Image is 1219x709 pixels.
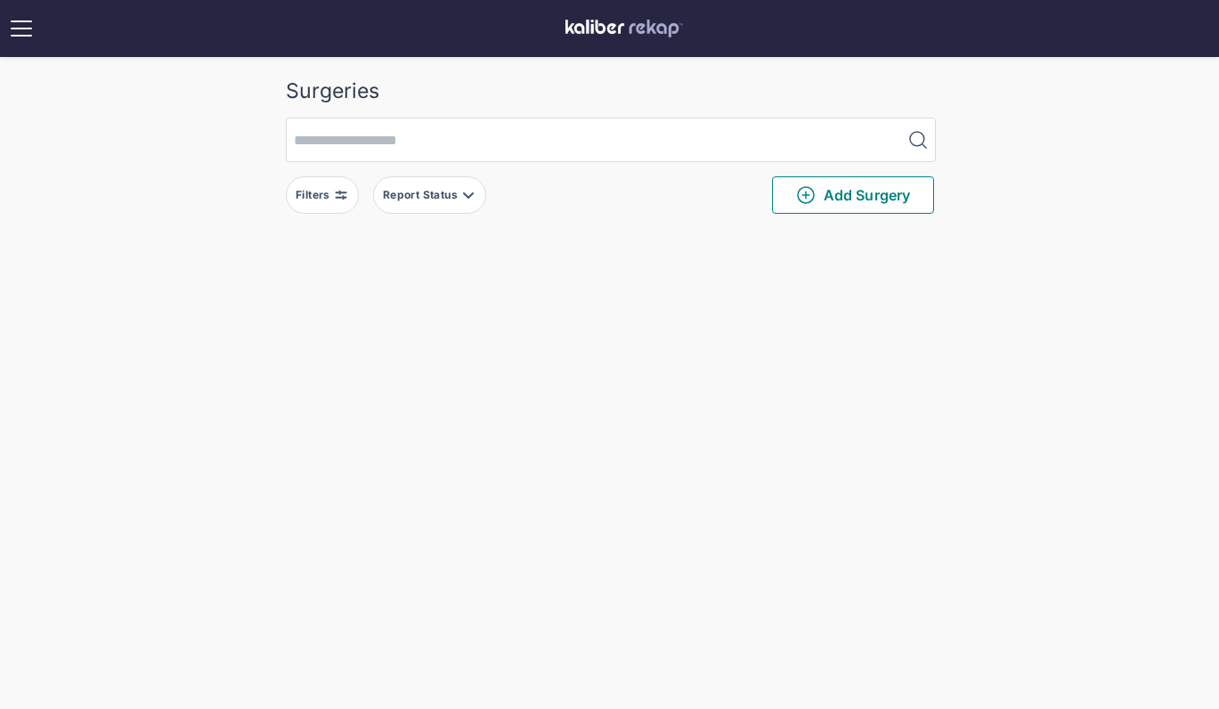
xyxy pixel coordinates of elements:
span: Add Surgery [795,184,910,206]
div: Report Status [383,188,461,202]
button: Report Status [373,176,486,214]
img: filter-caret-down-grey.b3560631.svg [461,188,475,202]
img: kaliber labs logo [565,20,683,37]
div: Surgeries [286,78,934,103]
img: MagnifyingGlass.1dc66aab.svg [907,129,929,151]
img: faders-horizontal-grey.d550dbda.svg [334,188,348,202]
img: open menu icon [7,14,36,43]
button: Filters [286,176,359,214]
div: Filters [296,188,334,202]
button: Add Surgery [772,176,934,214]
img: PlusCircleGreen.5fd88d77.svg [795,184,817,206]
